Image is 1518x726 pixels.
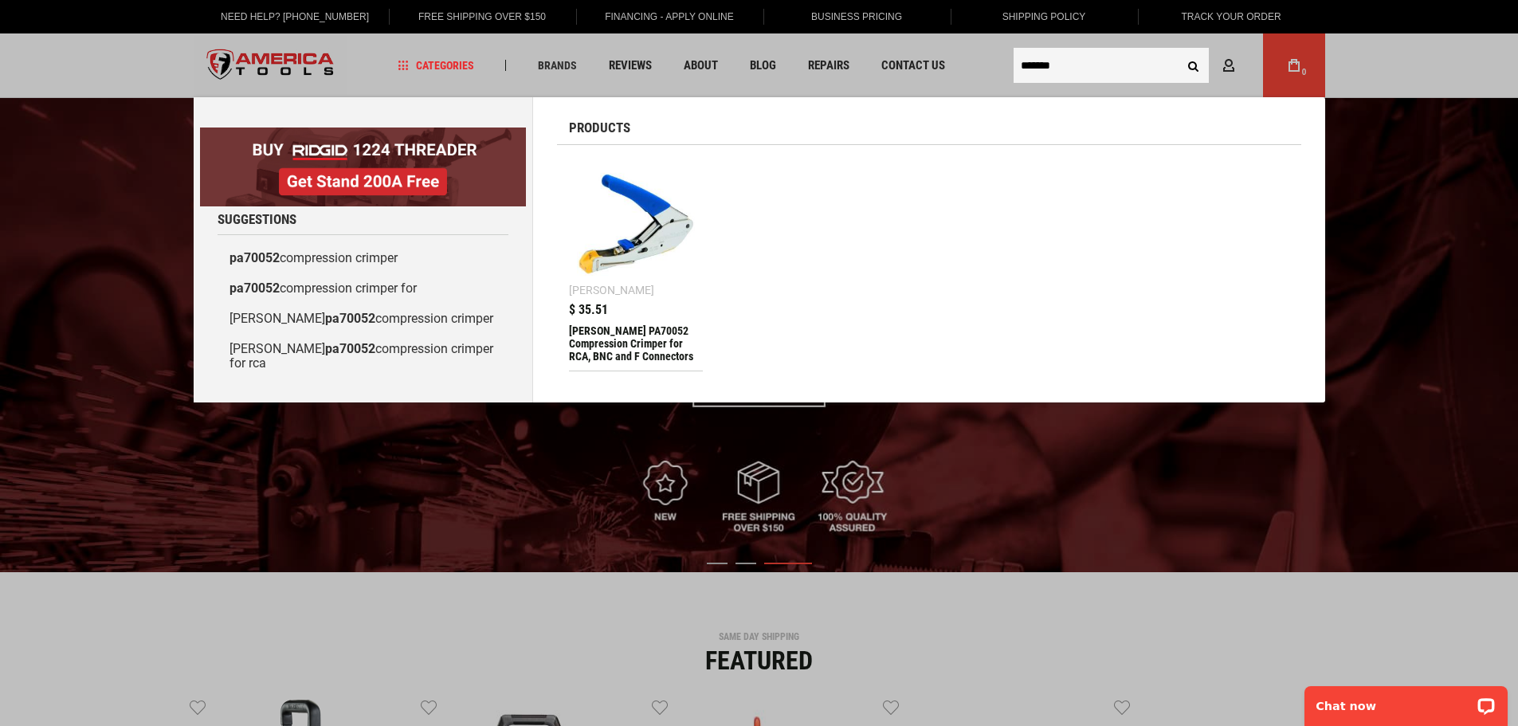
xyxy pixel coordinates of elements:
[569,304,608,316] span: $ 35.51
[569,285,654,296] div: [PERSON_NAME]
[200,128,526,206] img: BOGO: Buy RIDGID® 1224 Threader, Get Stand 200A Free!
[569,324,704,363] div: Greenlee PA70052 Compression Crimper for RCA, BNC and F Connectors
[1179,50,1209,80] button: Search
[218,304,508,334] a: [PERSON_NAME]pa70052compression crimper
[229,250,280,265] b: pa70052
[325,341,375,356] b: pa70052
[577,165,696,284] img: Greenlee PA70052 Compression Crimper for RCA, BNC and F Connectors
[390,55,481,77] a: Categories
[325,311,375,326] b: pa70052
[218,213,296,226] span: Suggestions
[218,334,508,379] a: [PERSON_NAME]pa70052compression crimper for rca
[569,157,704,371] a: Greenlee PA70052 Compression Crimper for RCA, BNC and F Connectors [PERSON_NAME] $ 35.51 [PERSON_...
[218,243,508,273] a: pa70052compression crimper
[229,281,280,296] b: pa70052
[218,273,508,304] a: pa70052compression crimper for
[200,128,526,139] a: BOGO: Buy RIDGID® 1224 Threader, Get Stand 200A Free!
[531,55,584,77] a: Brands
[1294,676,1518,726] iframe: LiveChat chat widget
[569,121,630,135] span: Products
[538,60,577,71] span: Brands
[398,60,474,71] span: Categories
